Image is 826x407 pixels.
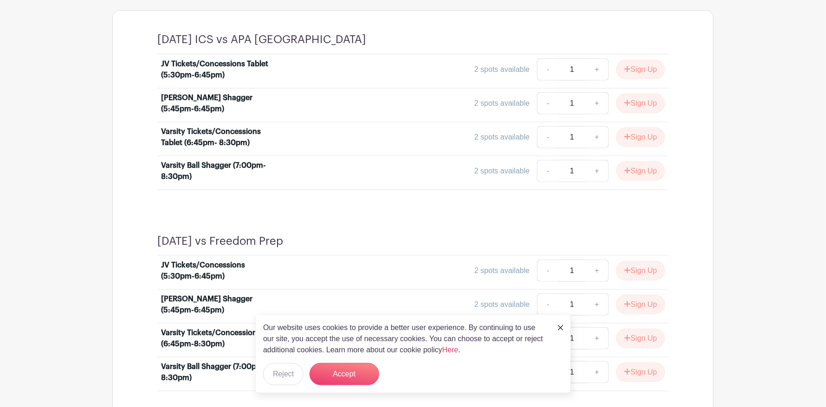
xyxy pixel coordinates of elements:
[616,94,665,113] button: Sign Up
[537,58,558,81] a: -
[263,363,303,385] button: Reject
[474,299,529,310] div: 2 spots available
[537,92,558,114] a: -
[537,160,558,182] a: -
[474,165,529,177] div: 2 spots available
[310,363,379,385] button: Accept
[586,58,609,81] a: +
[474,98,529,109] div: 2 spots available
[616,127,665,147] button: Sign Up
[616,362,665,382] button: Sign Up
[616,329,665,348] button: Sign Up
[537,260,558,282] a: -
[537,293,558,316] a: -
[616,60,665,79] button: Sign Up
[442,346,458,354] a: Here
[157,235,283,248] h4: [DATE] vs Freedom Prep
[161,260,276,282] div: JV Tickets/Concessions (5:30pm-6:45pm)
[586,126,609,148] a: +
[586,361,609,383] a: +
[474,265,529,276] div: 2 spots available
[161,92,276,114] div: [PERSON_NAME] Shagger (5:45pm-6:45pm)
[474,64,529,75] div: 2 spots available
[161,361,276,383] div: Varsity Ball Shagger (7:00pm-8:30pm)
[616,161,665,181] button: Sign Up
[537,126,558,148] a: -
[161,327,276,350] div: Varsity Tickets/Concessions (6:45pm-8:30pm)
[586,327,609,350] a: +
[616,295,665,314] button: Sign Up
[586,260,609,282] a: +
[161,160,276,182] div: Varsity Ball Shagger (7:00pm- 8:30pm)
[161,126,276,148] div: Varsity Tickets/Concessions Tablet (6:45pm- 8:30pm)
[161,293,276,316] div: [PERSON_NAME] Shagger (5:45pm-6:45pm)
[161,58,276,81] div: JV Tickets/Concessions Tablet (5:30pm-6:45pm)
[263,322,548,356] p: Our website uses cookies to provide a better user experience. By continuing to use our site, you ...
[586,160,609,182] a: +
[616,261,665,280] button: Sign Up
[474,132,529,143] div: 2 spots available
[586,92,609,114] a: +
[586,293,609,316] a: +
[558,325,563,331] img: close_button-5f87c8562297e5c2d7936805f587ecaba9071eb48480494691a3f1689db116b3.svg
[157,33,366,46] h4: [DATE] ICS vs APA [GEOGRAPHIC_DATA]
